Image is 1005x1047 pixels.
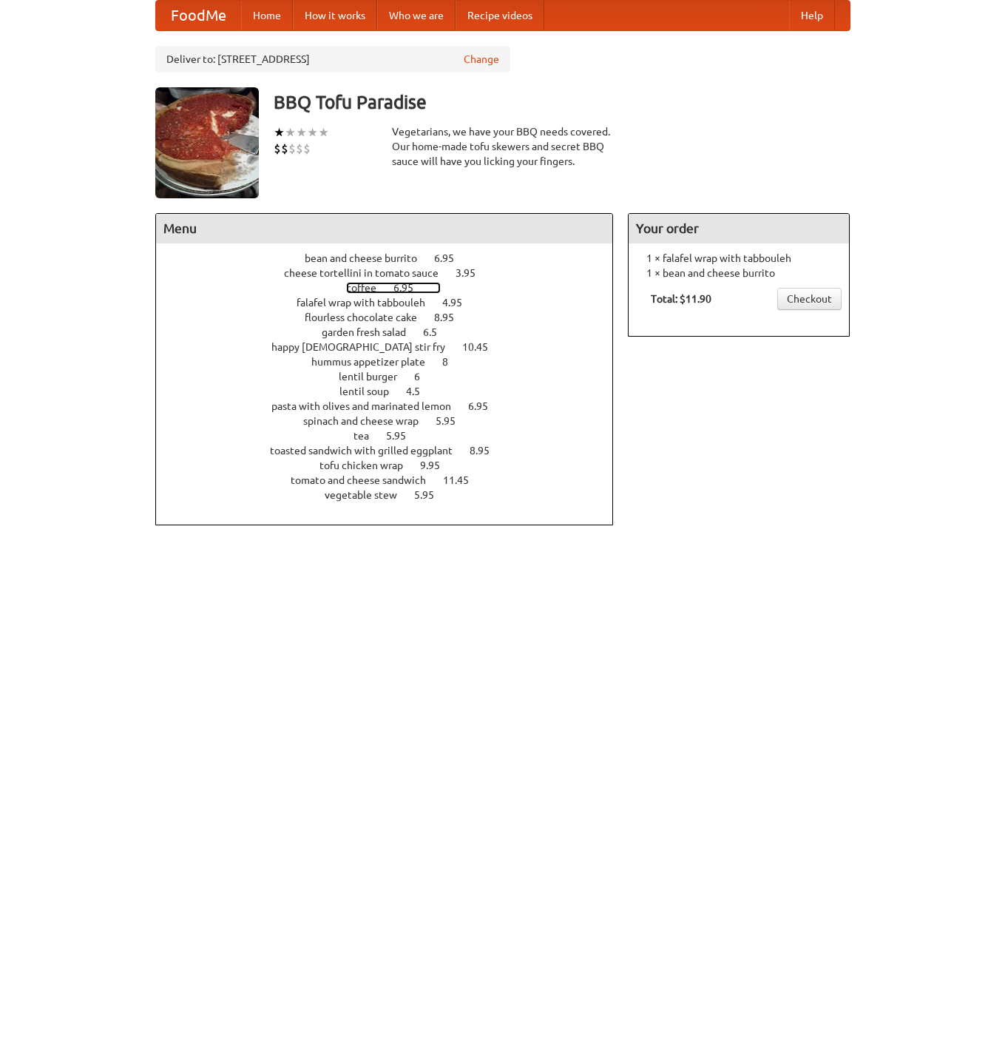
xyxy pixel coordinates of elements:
[393,282,428,294] span: 6.95
[377,1,456,30] a: Who we are
[636,266,842,280] li: 1 × bean and cheese burrito
[155,46,510,73] div: Deliver to: [STREET_ADDRESS]
[636,251,842,266] li: 1 × falafel wrap with tabbouleh
[414,489,449,501] span: 5.95
[777,288,842,310] a: Checkout
[406,386,435,397] span: 4.5
[271,341,515,353] a: happy [DEMOGRAPHIC_DATA] stir fry 10.45
[311,356,476,368] a: hummus appetizer plate 8
[296,124,307,141] li: ★
[293,1,377,30] a: How it works
[322,326,421,338] span: garden fresh salad
[420,459,455,471] span: 9.95
[305,312,432,323] span: flourless chocolate cake
[270,445,517,457] a: toasted sandwich with grilled eggplant 8.95
[305,252,481,264] a: bean and cheese burrito 6.95
[291,474,441,486] span: tomato and cheese sandwich
[442,297,477,309] span: 4.95
[297,297,440,309] span: falafel wrap with tabbouleh
[462,341,503,353] span: 10.45
[325,489,461,501] a: vegetable stew 5.95
[423,326,452,338] span: 6.5
[311,356,440,368] span: hummus appetizer plate
[353,430,433,442] a: tea 5.95
[629,214,849,243] h4: Your order
[339,371,447,383] a: lentil burger 6
[271,400,515,412] a: pasta with olives and marinated lemon 6.95
[319,459,418,471] span: tofu chicken wrap
[353,430,384,442] span: tea
[386,430,421,442] span: 5.95
[156,1,241,30] a: FoodMe
[456,1,544,30] a: Recipe videos
[651,293,711,305] b: Total: $11.90
[443,474,484,486] span: 11.45
[305,312,481,323] a: flourless chocolate cake 8.95
[156,214,613,243] h4: Menu
[339,371,412,383] span: lentil burger
[307,124,318,141] li: ★
[288,141,296,157] li: $
[470,445,504,457] span: 8.95
[274,124,285,141] li: ★
[270,445,467,457] span: toasted sandwich with grilled eggplant
[392,124,614,169] div: Vegetarians, we have your BBQ needs covered. Our home-made tofu skewers and secret BBQ sauce will...
[434,252,469,264] span: 6.95
[346,282,441,294] a: coffee 6.95
[456,267,490,279] span: 3.95
[303,415,433,427] span: spinach and cheese wrap
[464,52,499,67] a: Change
[319,459,467,471] a: tofu chicken wrap 9.95
[271,400,466,412] span: pasta with olives and marinated lemon
[291,474,496,486] a: tomato and cheese sandwich 11.45
[274,141,281,157] li: $
[434,312,469,323] span: 8.95
[325,489,412,501] span: vegetable stew
[281,141,288,157] li: $
[789,1,835,30] a: Help
[346,282,391,294] span: coffee
[297,297,490,309] a: falafel wrap with tabbouleh 4.95
[339,386,404,397] span: lentil soup
[442,356,463,368] span: 8
[271,341,460,353] span: happy [DEMOGRAPHIC_DATA] stir fry
[285,124,296,141] li: ★
[305,252,432,264] span: bean and cheese burrito
[274,87,850,117] h3: BBQ Tofu Paradise
[155,87,259,198] img: angular.jpg
[303,415,483,427] a: spinach and cheese wrap 5.95
[339,386,447,397] a: lentil soup 4.5
[284,267,453,279] span: cheese tortellini in tomato sauce
[322,326,464,338] a: garden fresh salad 6.5
[241,1,293,30] a: Home
[318,124,329,141] li: ★
[436,415,470,427] span: 5.95
[468,400,503,412] span: 6.95
[414,371,435,383] span: 6
[284,267,503,279] a: cheese tortellini in tomato sauce 3.95
[303,141,311,157] li: $
[296,141,303,157] li: $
